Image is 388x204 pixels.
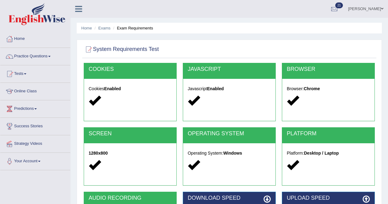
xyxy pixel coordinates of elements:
a: Strategy Videos [0,135,70,151]
a: Practice Questions [0,48,70,63]
h2: BROWSER [287,66,370,72]
li: Exam Requirements [112,25,153,31]
h2: PLATFORM [287,131,370,137]
a: Home [81,26,92,30]
a: Tests [0,65,70,81]
h5: Javascript [188,87,271,91]
h2: System Requirements Test [84,45,159,54]
span: 21 [335,2,343,8]
a: Home [0,30,70,46]
h2: DOWNLOAD SPEED [188,195,271,201]
a: Predictions [0,100,70,116]
strong: Chrome [304,86,320,91]
h5: Cookies [89,87,172,91]
h5: Browser: [287,87,370,91]
h5: Operating System: [188,151,271,156]
a: Exams [98,26,111,30]
h2: AUDIO RECORDING [89,195,172,201]
h2: COOKIES [89,66,172,72]
h2: OPERATING SYSTEM [188,131,271,137]
h5: Platform: [287,151,370,156]
strong: Enabled [207,86,224,91]
strong: Enabled [104,86,121,91]
strong: 1280x800 [89,151,108,156]
a: Success Stories [0,118,70,133]
h2: SCREEN [89,131,172,137]
strong: Desktop / Laptop [304,151,339,156]
h2: UPLOAD SPEED [287,195,370,201]
a: Online Class [0,83,70,98]
strong: Windows [223,151,242,156]
a: Your Account [0,153,70,168]
h2: JAVASCRIPT [188,66,271,72]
